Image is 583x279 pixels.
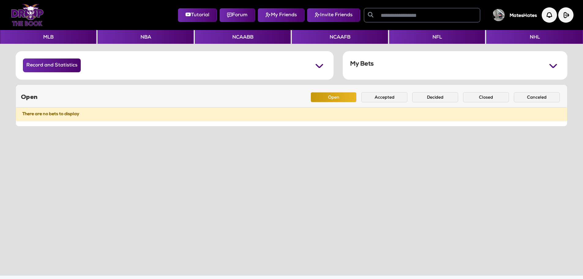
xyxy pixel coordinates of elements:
[258,8,305,22] button: My Friends
[292,30,388,44] button: NCAAFB
[11,4,44,26] img: Logo
[307,8,360,22] button: Invite Friends
[389,30,485,44] button: NFL
[311,92,357,102] button: Open
[486,30,583,44] button: NHL
[23,58,81,72] button: Record and Statistics
[514,92,560,102] button: Canceled
[22,112,79,116] strong: There are no bets to display
[510,13,537,19] h5: MatesHates
[463,92,509,102] button: Closed
[21,94,38,101] h5: Open
[492,9,505,21] img: User
[219,8,255,22] button: Forum
[195,30,291,44] button: NCAABB
[412,92,458,102] button: Decided
[350,61,374,68] h5: My Bets
[542,7,557,23] img: Notification
[178,8,217,22] button: Tutorial
[98,30,193,44] button: NBA
[361,92,407,102] button: Accepted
